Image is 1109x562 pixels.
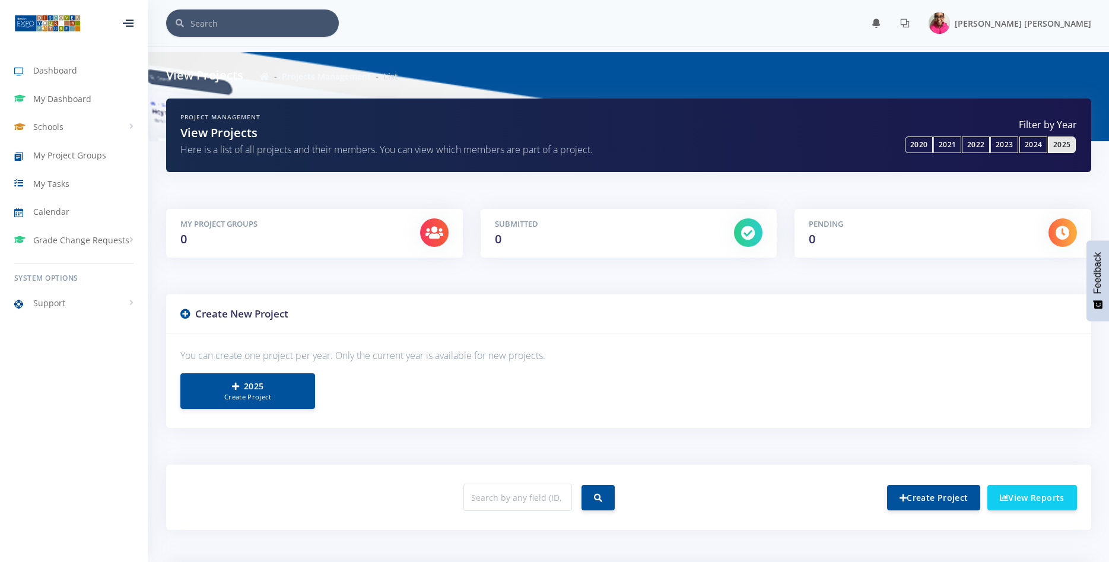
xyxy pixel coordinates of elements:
h5: Submitted [495,218,717,230]
span: Dashboard [33,64,77,77]
span: Grade Change Requests [33,234,129,246]
a: Projects Management [282,71,371,82]
a: Create Project [887,485,980,510]
a: 2025 [1048,136,1076,153]
span: 0 [809,231,815,247]
label: Filter by Year [638,118,1078,132]
h3: Create New Project [180,306,1077,322]
a: 2023 [990,136,1018,153]
span: 0 [180,231,187,247]
span: [PERSON_NAME] [PERSON_NAME] [955,18,1091,29]
p: Here is a list of all projects and their members. You can view which members are part of a project. [180,142,620,158]
h6: Project Management [180,113,620,122]
span: My Dashboard [33,93,91,105]
img: ... [14,14,81,33]
h6: View Projects [166,66,243,84]
input: Search [190,9,339,37]
h5: Pending [809,218,1031,230]
span: Calendar [33,205,69,218]
span: Feedback [1092,252,1103,294]
nav: breadcrumb [260,70,398,82]
a: Image placeholder [PERSON_NAME] [PERSON_NAME] [919,10,1091,36]
span: 0 [495,231,501,247]
span: My Project Groups [33,149,106,161]
span: Support [33,297,65,309]
small: Create Project [193,392,303,402]
span: My Tasks [33,177,69,190]
span: Schools [33,120,63,133]
h2: View Projects [180,124,620,142]
p: You can create one project per year. Only the current year is available for new projects. [180,348,1077,364]
a: 2021 [933,136,961,153]
a: 2024 [1019,136,1047,153]
a: View Reports [987,485,1077,510]
h5: My Project Groups [180,218,402,230]
h6: System Options [14,273,134,284]
a: 2025Create Project [180,373,315,409]
li: List [371,70,398,82]
a: 2022 [962,136,990,153]
a: 2020 [905,136,933,153]
input: Search by any field (ID, name, school, etc.) [463,484,572,511]
button: Feedback - Show survey [1086,240,1109,321]
img: Image placeholder [929,12,950,34]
